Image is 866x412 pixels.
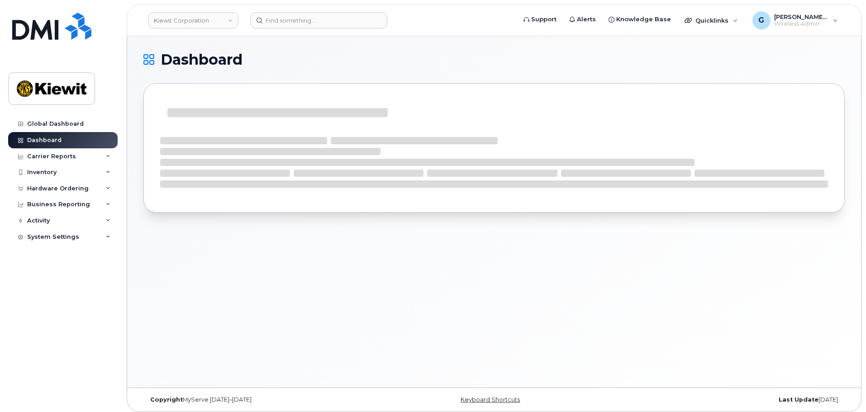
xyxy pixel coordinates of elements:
[161,53,243,66] span: Dashboard
[143,396,377,403] div: MyServe [DATE]–[DATE]
[779,396,818,403] strong: Last Update
[611,396,845,403] div: [DATE]
[461,396,520,403] a: Keyboard Shortcuts
[150,396,183,403] strong: Copyright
